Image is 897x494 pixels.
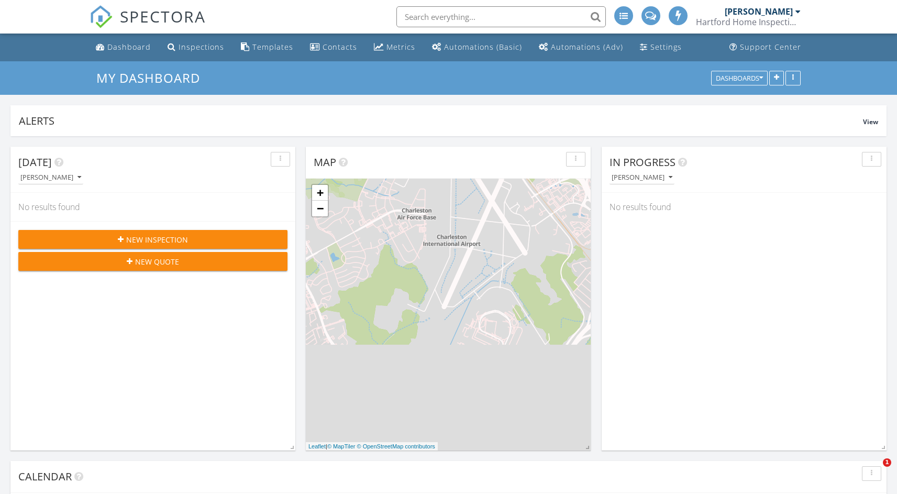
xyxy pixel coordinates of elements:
div: No results found [602,193,887,221]
a: Leaflet [308,443,326,449]
div: Automations (Adv) [551,42,623,52]
div: [PERSON_NAME] [20,174,81,181]
a: © MapTiler [327,443,356,449]
div: | [306,442,438,451]
a: © OpenStreetMap contributors [357,443,435,449]
span: [DATE] [18,155,52,169]
span: New Quote [135,256,179,267]
button: New Quote [18,252,287,271]
img: The Best Home Inspection Software - Spectora [90,5,113,28]
div: Contacts [323,42,357,52]
button: Dashboards [711,71,768,85]
a: Automations (Basic) [428,38,526,57]
a: Zoom out [312,201,328,216]
div: Metrics [386,42,415,52]
button: [PERSON_NAME] [18,171,83,185]
input: Search everything... [396,6,606,27]
span: Calendar [18,469,72,484]
span: 1 [883,458,891,467]
div: Support Center [740,42,801,52]
a: Settings [636,38,686,57]
a: Templates [237,38,297,57]
div: Hartford Home Inspections [696,17,801,27]
span: View [863,117,878,126]
button: New Inspection [18,230,287,249]
div: No results found [10,193,295,221]
a: My Dashboard [96,69,209,86]
span: New Inspection [126,234,188,245]
a: SPECTORA [90,14,206,36]
span: Map [314,155,336,169]
span: In Progress [610,155,675,169]
a: Inspections [163,38,228,57]
a: Support Center [725,38,805,57]
div: [PERSON_NAME] [612,174,672,181]
div: Inspections [179,42,224,52]
a: Zoom in [312,185,328,201]
div: [PERSON_NAME] [725,6,793,17]
div: Alerts [19,114,863,128]
a: Automations (Advanced) [535,38,627,57]
div: Dashboard [107,42,151,52]
a: Contacts [306,38,361,57]
a: Metrics [370,38,419,57]
iframe: Intercom live chat [861,458,887,484]
div: Templates [252,42,293,52]
a: Dashboard [92,38,155,57]
div: Dashboards [716,74,763,82]
button: [PERSON_NAME] [610,171,674,185]
span: SPECTORA [120,5,206,27]
div: Automations (Basic) [444,42,522,52]
div: Settings [650,42,682,52]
